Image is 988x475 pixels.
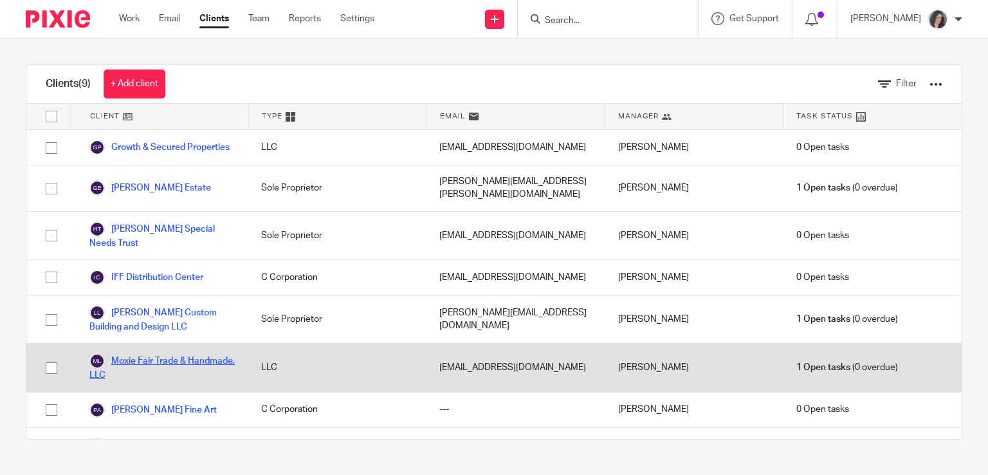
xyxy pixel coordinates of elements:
a: West Coast Classics [89,438,194,453]
p: [PERSON_NAME] [850,12,921,25]
img: svg%3E [89,270,105,285]
img: svg%3E [89,305,105,321]
span: Manager [618,111,659,122]
div: [EMAIL_ADDRESS][DOMAIN_NAME] [426,428,605,463]
img: svg%3E [89,353,105,369]
div: [EMAIL_ADDRESS][DOMAIN_NAME] [426,212,605,259]
span: 0 Open tasks [796,141,849,154]
div: [PERSON_NAME] [605,295,783,343]
span: (0 overdue) [796,361,898,374]
div: Sole Proprietor [248,212,426,259]
span: (9) [78,79,91,89]
a: Email [159,12,180,25]
a: Reports [289,12,321,25]
div: [EMAIL_ADDRESS][DOMAIN_NAME] [426,344,605,391]
span: Type [262,111,282,122]
input: Search [544,15,659,27]
div: [PERSON_NAME] [605,393,783,427]
img: svg%3E [89,438,105,453]
span: (0 overdue) [796,182,898,194]
span: (0 overdue) [796,313,898,326]
span: Get Support [729,14,779,23]
a: Settings [340,12,374,25]
div: --- [426,393,605,427]
div: LLC [248,428,426,463]
img: dp%20portrait%20shot-square.jpg [928,9,948,30]
div: [PERSON_NAME] [605,344,783,391]
a: [PERSON_NAME] Special Needs Trust [89,221,235,250]
div: [PERSON_NAME] [605,212,783,259]
div: [EMAIL_ADDRESS][DOMAIN_NAME] [426,130,605,165]
a: Work [119,12,140,25]
input: Select all [39,104,64,129]
a: [PERSON_NAME] Estate [89,180,211,196]
a: Moxie Fair Trade & Handmade, LLC [89,353,235,382]
div: [PERSON_NAME] [605,130,783,165]
div: Sole Proprietor [248,295,426,343]
div: LLC [248,344,426,391]
span: Email [440,111,466,122]
span: 0 Open tasks [796,271,849,284]
div: [EMAIL_ADDRESS][DOMAIN_NAME] [426,260,605,295]
a: Growth & Secured Properties [89,140,230,155]
a: [PERSON_NAME] Fine Art [89,402,217,418]
span: 1 Open tasks [796,313,850,326]
div: [PERSON_NAME][EMAIL_ADDRESS][DOMAIN_NAME] [426,295,605,343]
span: (0 overdue) [796,438,898,451]
span: 0 Open tasks [796,229,849,242]
div: [PERSON_NAME] [605,260,783,295]
div: C Corporation [248,393,426,427]
span: Filter [896,79,917,88]
h1: Clients [46,77,91,91]
img: Pixie [26,10,90,28]
div: [PERSON_NAME][EMAIL_ADDRESS][PERSON_NAME][DOMAIN_NAME] [426,165,605,211]
div: C Corporation [248,260,426,295]
div: LLC [248,130,426,165]
a: Clients [199,12,229,25]
div: [PERSON_NAME] [605,165,783,211]
img: svg%3E [89,140,105,155]
span: 0 Open tasks [796,403,849,416]
span: 1 Open tasks [796,361,850,374]
img: svg%3E [89,180,105,196]
a: [PERSON_NAME] Custom Building and Design LLC [89,305,235,333]
span: Task Status [796,111,853,122]
span: 1 Open tasks [796,182,850,194]
div: Sole Proprietor [248,165,426,211]
a: IFF Distribution Center [89,270,203,285]
a: Team [248,12,270,25]
span: Client [90,111,120,122]
span: 1 Open tasks [796,438,850,451]
a: + Add client [104,70,165,98]
img: svg%3E [89,221,105,237]
div: [PERSON_NAME] [605,428,783,463]
img: svg%3E [89,402,105,418]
